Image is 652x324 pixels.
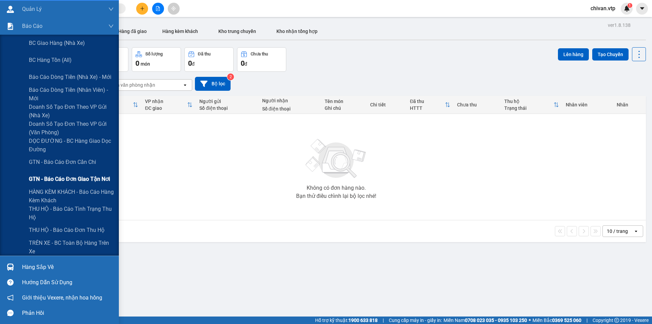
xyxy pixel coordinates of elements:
span: Giới thiệu Vexere, nhận hoa hồng [22,293,102,302]
span: Miền Nam [443,317,527,324]
span: plus [140,6,145,11]
span: HÀNG KÈM KHÁCH - Báo cáo hàng kèm khách [29,188,114,205]
span: Kho nhận tổng hợp [276,29,318,34]
div: 10 / trang [607,228,628,235]
div: Chi tiết [370,102,403,107]
span: Miền Bắc [532,317,581,324]
div: ver 1.8.138 [608,21,631,29]
div: Trạng thái [504,105,554,111]
button: caret-down [636,3,648,15]
button: Tạo Chuyến [592,48,629,61]
svg: open [633,228,639,234]
button: Chưa thu0đ [237,47,286,72]
div: Phản hồi [22,308,114,318]
button: Số lượng0món [132,47,181,72]
th: Toggle SortBy [142,96,196,114]
span: question-circle [7,279,14,286]
div: Tên món [325,99,363,104]
span: đ [244,61,247,67]
span: | [586,317,587,324]
button: Bộ lọc [195,77,231,91]
span: Quản Lý [22,5,42,13]
div: Người gửi [199,99,255,104]
strong: 0369 525 060 [552,318,581,323]
span: món [141,61,150,67]
span: down [108,6,114,12]
span: message [7,310,14,316]
span: 0 [188,59,192,67]
span: 0 [135,59,139,67]
div: HTTT [410,105,445,111]
th: Toggle SortBy [501,96,562,114]
div: Hàng sắp về [22,262,114,272]
svg: open [182,82,188,88]
div: ĐC giao [145,105,187,111]
span: down [108,23,114,29]
button: Lên hàng [558,48,589,61]
div: Chọn văn phòng nhận [108,82,155,88]
span: BC hàng tồn (all) [29,56,72,64]
span: THU HỘ - Báo cáo đơn thu hộ [29,226,105,234]
span: Kho trung chuyển [218,29,256,34]
span: Báo cáo dòng tiền (nhân viên) - mới [29,86,114,103]
span: chivan.vtp [585,4,621,13]
div: Đã thu [410,99,445,104]
span: copyright [614,318,619,323]
span: Báo cáo dòng tiền (nhà xe) - mới [29,73,111,81]
th: Toggle SortBy [406,96,454,114]
span: BC giao hàng (nhà xe) [29,39,85,47]
span: file-add [156,6,160,11]
sup: 2 [227,73,234,80]
button: file-add [152,3,164,15]
img: warehouse-icon [7,6,14,13]
span: 0 [241,59,244,67]
div: Số điện thoại [199,105,255,111]
span: Cung cấp máy in - giấy in: [389,317,442,324]
span: aim [171,6,176,11]
button: plus [136,3,148,15]
div: Số điện thoại [262,106,318,112]
span: Báo cáo [22,22,42,30]
span: DỌC ĐƯỜNG - BC hàng giao dọc đường [29,137,114,154]
img: solution-icon [7,23,14,30]
button: Hàng đã giao [113,23,152,39]
span: | [383,317,384,324]
div: Ghi chú [325,105,363,111]
span: đ [192,61,195,67]
span: GTN - Báo cáo đơn giao tận nơi [29,175,110,183]
button: Đã thu0đ [184,47,234,72]
span: Doanh số tạo đơn theo VP gửi (văn phòng) [29,120,114,137]
span: TRÊN XE - BC toàn bộ hàng trên xe [29,239,114,256]
div: Đã thu [198,52,211,56]
span: ⚪️ [529,319,531,322]
span: THU HỘ - Báo cáo tình trạng thu hộ [29,205,114,222]
div: Nhân viên [566,102,610,107]
button: aim [168,3,180,15]
img: icon-new-feature [624,5,630,12]
div: Không có đơn hàng nào. [307,185,366,191]
img: warehouse-icon [7,263,14,271]
div: Bạn thử điều chỉnh lại bộ lọc nhé! [296,193,376,199]
span: notification [7,294,14,301]
div: VP nhận [145,99,187,104]
img: svg+xml;base64,PHN2ZyBjbGFzcz0ibGlzdC1wbHVnX19zdmciIHhtbG5zPSJodHRwOi8vd3d3LnczLm9yZy8yMDAwL3N2Zy... [302,135,370,183]
sup: 1 [628,3,632,8]
span: caret-down [639,5,645,12]
div: Số lượng [145,52,163,56]
strong: 1900 633 818 [348,318,378,323]
div: Người nhận [262,98,318,103]
div: Chưa thu [457,102,497,107]
strong: 0708 023 035 - 0935 103 250 [465,318,527,323]
span: GTN - Báo cáo đơn cần chi [29,158,96,166]
div: Hướng dẫn sử dụng [22,277,114,288]
div: Chưa thu [251,52,268,56]
div: Thu hộ [504,99,554,104]
span: Hỗ trợ kỹ thuật: [315,317,378,324]
span: Doanh số tạo đơn theo VP gửi (nhà xe) [29,103,114,120]
span: Hàng kèm khách [162,29,198,34]
span: 1 [629,3,631,8]
div: Nhãn [617,102,642,107]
